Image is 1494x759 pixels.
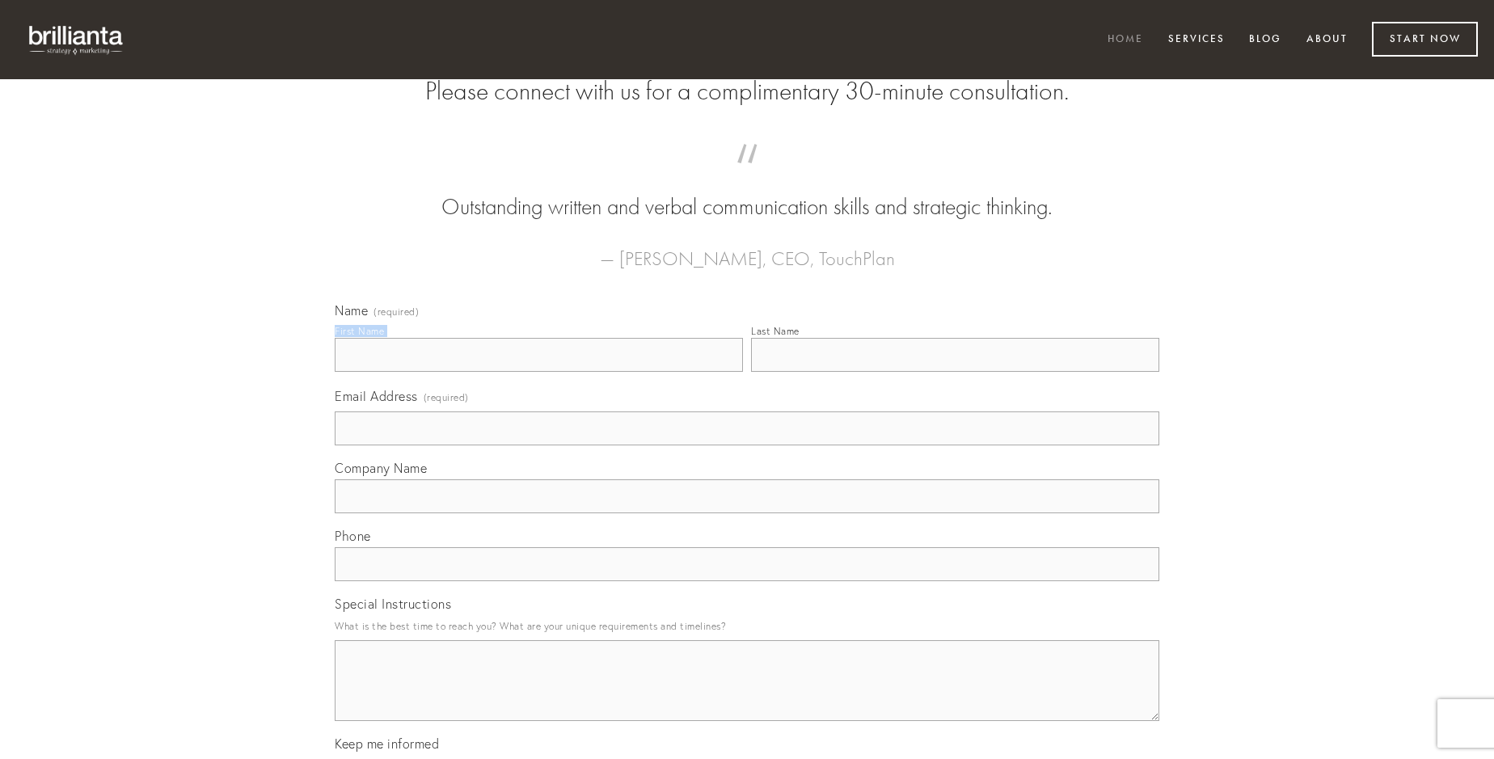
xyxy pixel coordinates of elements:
span: “ [361,160,1133,192]
div: Last Name [751,325,800,337]
span: Phone [335,528,371,544]
span: (required) [424,386,469,408]
img: brillianta - research, strategy, marketing [16,16,137,63]
a: Start Now [1372,22,1478,57]
span: Email Address [335,388,418,404]
p: What is the best time to reach you? What are your unique requirements and timelines? [335,615,1159,637]
a: Home [1097,27,1154,53]
a: Services [1158,27,1235,53]
span: (required) [373,307,419,317]
span: Name [335,302,368,318]
span: Company Name [335,460,427,476]
h2: Please connect with us for a complimentary 30-minute consultation. [335,76,1159,107]
span: Special Instructions [335,596,451,612]
a: About [1296,27,1358,53]
blockquote: Outstanding written and verbal communication skills and strategic thinking. [361,160,1133,223]
a: Blog [1239,27,1292,53]
figcaption: — [PERSON_NAME], CEO, TouchPlan [361,223,1133,275]
span: Keep me informed [335,736,439,752]
div: First Name [335,325,384,337]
